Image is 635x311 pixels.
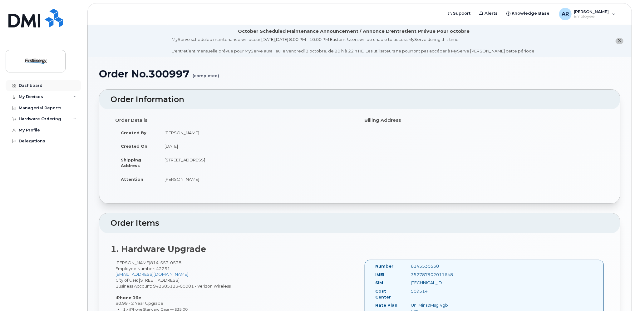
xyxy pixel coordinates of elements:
label: Rate Plan [375,302,397,308]
span: 0538 [169,260,181,265]
td: [PERSON_NAME] [159,126,355,140]
strong: 1. Hardware Upgrade [111,244,206,254]
span: Employee Number: 42251 [116,266,170,271]
h2: Order Information [111,95,609,104]
h4: Order Details [115,118,355,123]
label: Number [375,263,393,269]
td: [DATE] [159,139,355,153]
div: 509514 [406,288,456,294]
label: IMEI [375,272,384,278]
a: [EMAIL_ADDRESS][DOMAIN_NAME] [116,272,188,277]
span: 553 [159,260,169,265]
span: 814 [150,260,181,265]
strong: Created By [121,130,146,135]
td: [STREET_ADDRESS] [159,153,355,172]
label: Cost Center [375,288,402,300]
strong: Created On [121,144,147,149]
td: [PERSON_NAME] [159,172,355,186]
strong: iPhone 16e [116,295,141,300]
h1: Order No.300997 [99,68,620,79]
strong: Attention [121,177,143,182]
div: 8145530538 [406,263,456,269]
button: close notification [616,38,623,44]
small: (completed) [193,68,219,78]
div: 352787902011648 [406,272,456,278]
div: October Scheduled Maintenance Announcement / Annonce D'entretient Prévue Pour octobre [238,28,470,35]
div: [TECHNICAL_ID] [406,280,456,286]
h4: Billing Address [364,118,604,123]
h2: Order Items [111,219,609,228]
iframe: Messenger Launcher [608,284,630,306]
strong: Shipping Address [121,157,141,168]
div: MyServe scheduled maintenance will occur [DATE][DATE] 8:00 PM - 10:00 PM Eastern. Users will be u... [172,37,536,54]
label: SIM [375,280,383,286]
